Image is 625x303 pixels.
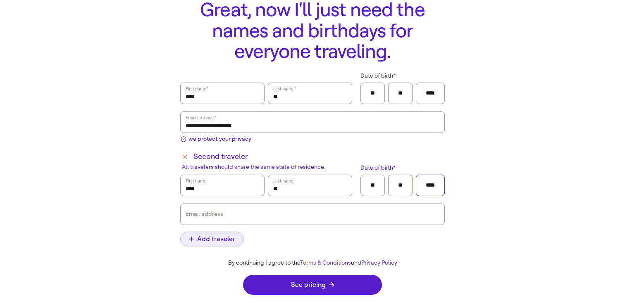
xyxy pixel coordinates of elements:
input: Day [394,87,407,99]
span: See pricing [291,282,334,288]
input: Month [366,179,379,192]
label: Email address [185,114,217,122]
input: Year [421,87,439,99]
input: Month [366,87,379,99]
button: Add traveler [180,232,244,246]
span: Add traveler [189,236,235,242]
button: See pricing [243,275,382,295]
input: Year [421,179,439,192]
span: All travelers should share the same state of residence. [182,163,325,171]
a: Privacy Policy [361,259,397,266]
label: Last name [272,177,294,185]
button: Second travelerAll travelers should share the same state of residence. [180,152,190,162]
label: Last name [272,85,297,93]
button: we protect your privacy [180,133,251,143]
label: First name [185,85,209,93]
span: Date of birth * [360,72,396,80]
span: we protect your privacy [188,135,251,143]
input: Day [394,179,407,192]
div: By continuing I agree to the and [174,260,451,267]
span: Second traveler [193,152,337,172]
span: Date of birth * [360,164,396,172]
label: First name [185,177,207,185]
a: Terms & Conditions [300,259,351,266]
